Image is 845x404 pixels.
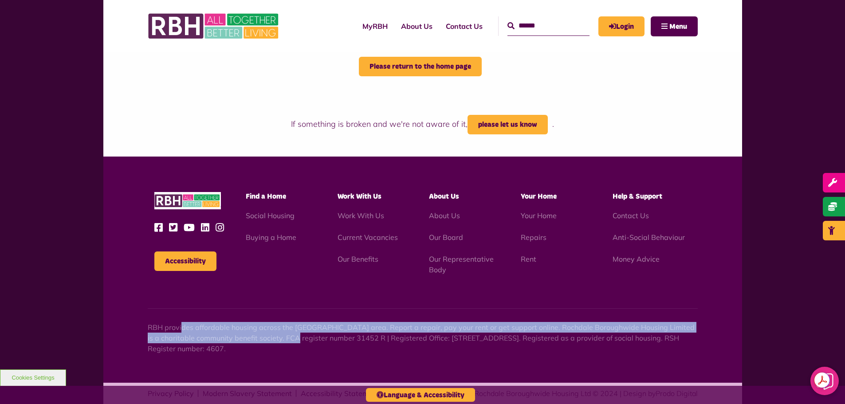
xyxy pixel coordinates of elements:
[246,233,296,242] a: Buying a Home
[805,364,845,404] iframe: Netcall Web Assistant for live chat
[669,23,687,30] span: Menu
[613,211,649,220] a: Contact Us
[359,57,482,76] a: Please return to the home page
[521,211,557,220] a: Your Home
[246,211,295,220] a: Social Housing - open in a new tab
[521,255,536,263] a: Rent
[394,14,439,38] a: About Us
[366,388,475,402] button: Language & Accessibility
[338,211,384,220] a: Work With Us
[521,233,546,242] a: Repairs
[613,255,660,263] a: Money Advice
[148,322,698,354] p: RBH provides affordable housing across the [GEOGRAPHIC_DATA] area. Report a repair, pay your rent...
[613,193,662,200] span: Help & Support
[521,193,557,200] span: Your Home
[507,16,590,35] input: Search
[651,16,698,36] button: Navigation
[246,193,286,200] span: Find a Home
[338,193,381,200] span: Work With Us
[356,14,394,38] a: MyRBH
[468,115,548,134] a: please let us know - open in a new tab
[429,255,494,274] a: Our Representative Body
[613,233,685,242] a: Anti-Social Behaviour
[598,16,645,36] a: MyRBH
[154,192,221,209] img: RBH
[429,211,460,220] a: About Us
[429,233,463,242] a: Our Board
[338,233,398,242] a: Current Vacancies
[148,9,281,43] img: RBH
[429,193,459,200] span: About Us
[291,119,554,129] span: If something is broken and we're not aware of it, .
[154,251,216,271] button: Accessibility
[439,14,489,38] a: Contact Us
[338,255,378,263] a: Our Benefits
